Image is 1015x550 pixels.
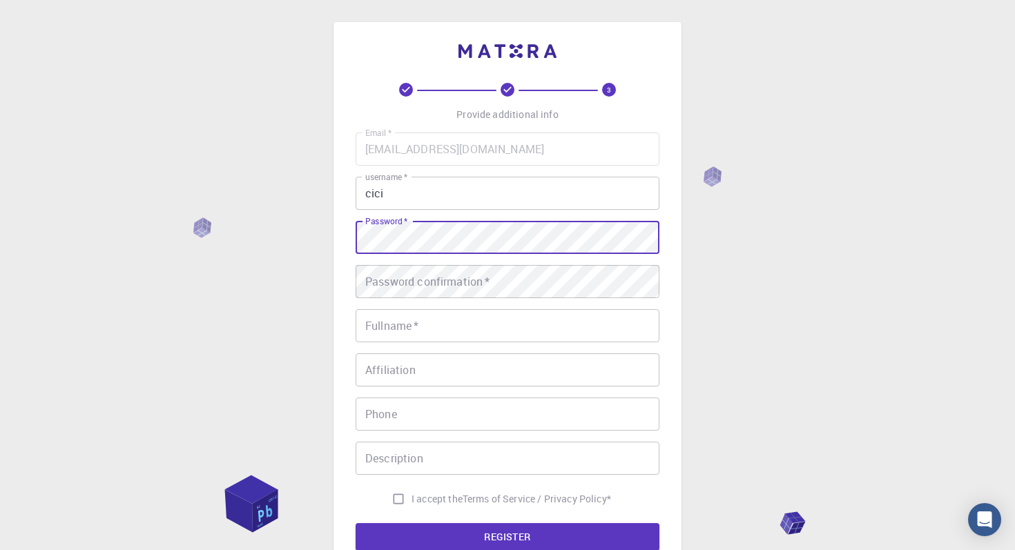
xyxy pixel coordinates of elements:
label: username [365,171,407,183]
text: 3 [607,85,611,95]
label: Password [365,215,407,227]
a: Terms of Service / Privacy Policy* [463,492,611,506]
p: Terms of Service / Privacy Policy * [463,492,611,506]
p: Provide additional info [456,108,558,121]
span: I accept the [412,492,463,506]
label: Email [365,127,391,139]
div: Open Intercom Messenger [968,503,1001,536]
